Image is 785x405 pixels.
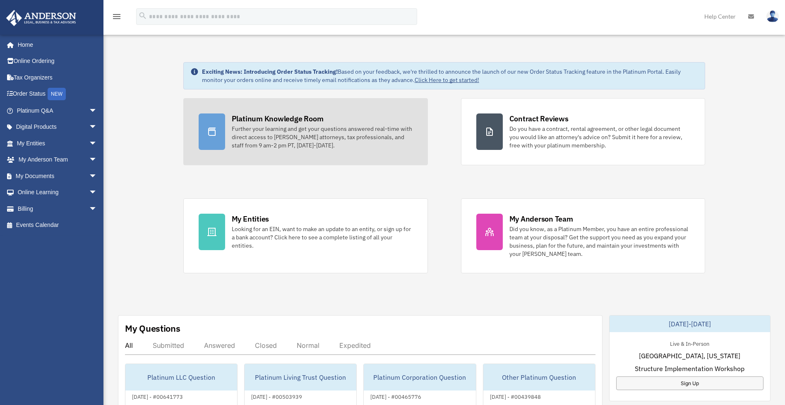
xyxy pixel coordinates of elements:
div: My Anderson Team [509,214,573,224]
div: Did you know, as a Platinum Member, you have an entire professional team at your disposal? Get th... [509,225,690,258]
a: menu [112,14,122,22]
a: Billingarrow_drop_down [6,200,110,217]
a: Contract Reviews Do you have a contract, rental agreement, or other legal document you would like... [461,98,706,165]
div: Platinum LLC Question [125,364,237,391]
a: My Anderson Team Did you know, as a Platinum Member, you have an entire professional team at your... [461,198,706,273]
div: Based on your feedback, we're thrilled to announce the launch of our new Order Status Tracking fe... [202,67,699,84]
div: Live & In-Person [663,339,716,347]
span: arrow_drop_down [89,200,106,217]
div: Expedited [339,341,371,350]
div: Contract Reviews [509,113,569,124]
a: Home [6,36,106,53]
span: Structure Implementation Workshop [635,364,744,374]
div: Other Platinum Question [483,364,595,391]
a: My Entities Looking for an EIN, want to make an update to an entity, or sign up for a bank accoun... [183,198,428,273]
div: [DATE] - #00439848 [483,392,547,400]
i: search [138,11,147,20]
div: [DATE] - #00465776 [364,392,428,400]
span: [GEOGRAPHIC_DATA], [US_STATE] [639,351,740,361]
div: Answered [204,341,235,350]
a: My Anderson Teamarrow_drop_down [6,152,110,168]
i: menu [112,12,122,22]
div: [DATE] - #00503939 [245,392,309,400]
div: All [125,341,133,350]
a: Platinum Knowledge Room Further your learning and get your questions answered real-time with dire... [183,98,428,165]
div: [DATE]-[DATE] [610,316,770,332]
a: Click Here to get started! [415,76,479,84]
span: arrow_drop_down [89,135,106,152]
a: Online Learningarrow_drop_down [6,184,110,201]
div: [DATE] - #00641773 [125,392,190,400]
a: My Entitiesarrow_drop_down [6,135,110,152]
div: Normal [297,341,319,350]
div: Do you have a contract, rental agreement, or other legal document you would like an attorney's ad... [509,125,690,149]
a: Online Ordering [6,53,110,70]
div: Submitted [153,341,184,350]
img: User Pic [766,10,779,22]
strong: Exciting News: Introducing Order Status Tracking! [202,68,338,75]
a: Tax Organizers [6,69,110,86]
div: Looking for an EIN, want to make an update to an entity, or sign up for a bank account? Click her... [232,225,413,250]
a: Events Calendar [6,217,110,234]
span: arrow_drop_down [89,184,106,201]
div: My Entities [232,214,269,224]
a: My Documentsarrow_drop_down [6,168,110,184]
div: Platinum Living Trust Question [245,364,356,391]
span: arrow_drop_down [89,152,106,169]
img: Anderson Advisors Platinum Portal [4,10,79,26]
a: Order StatusNEW [6,86,110,103]
span: arrow_drop_down [89,168,106,185]
span: arrow_drop_down [89,119,106,136]
div: Further your learning and get your questions answered real-time with direct access to [PERSON_NAM... [232,125,413,149]
div: Platinum Knowledge Room [232,113,324,124]
div: Closed [255,341,277,350]
a: Sign Up [616,376,763,390]
div: Platinum Corporation Question [364,364,475,391]
div: My Questions [125,322,180,335]
a: Digital Productsarrow_drop_down [6,119,110,135]
div: NEW [48,88,66,100]
a: Platinum Q&Aarrow_drop_down [6,102,110,119]
span: arrow_drop_down [89,102,106,119]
